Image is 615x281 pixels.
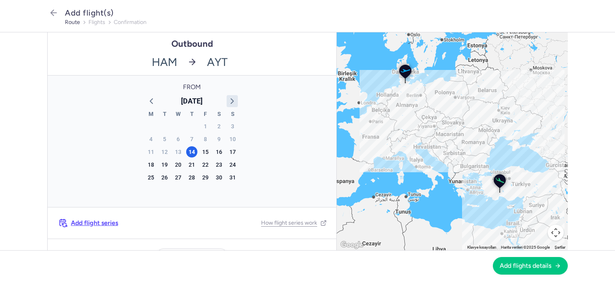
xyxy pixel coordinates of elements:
div: Friday, Aug 22, 2025 [200,159,211,170]
div: Saturday, Aug 9, 2025 [213,134,225,145]
button: route [65,19,80,26]
div: T [158,110,171,120]
div: Saturday, Aug 30, 2025 [213,172,225,183]
a: Şartlar [555,245,565,249]
div: Tuesday, Aug 19, 2025 [159,159,170,170]
div: Sunday, Aug 31, 2025 [227,172,238,183]
div: Wednesday, Aug 6, 2025 [173,134,184,145]
div: Thursday, Aug 21, 2025 [186,159,197,170]
div: Saturday, Aug 2, 2025 [213,121,225,132]
div: W [171,110,185,120]
div: Tuesday, Aug 12, 2025 [159,146,170,157]
div: Friday, Aug 8, 2025 [200,134,211,145]
span: AYT [202,49,337,75]
button: Add flight series [57,217,120,229]
div: Sunday, Aug 10, 2025 [227,134,238,145]
button: Add flights details [493,257,568,275]
button: Klavye kısayolları [467,245,496,250]
div: T [185,110,199,120]
button: Harita kamerası kontrolleri [548,225,564,241]
div: Thursday, Aug 7, 2025 [186,134,197,145]
h1: Outbound [171,39,213,49]
a: Bu bölgeyi Google Haritalar'da açın (yeni pencerede açılır) [339,242,365,247]
div: Friday, Aug 1, 2025 [200,121,211,132]
span: Harita verileri ©2025 Google [501,245,550,249]
div: Saturday, Aug 16, 2025 [213,146,225,157]
div: Sunday, Aug 24, 2025 [227,159,238,170]
span: Add flights details [500,262,551,269]
div: S [212,110,226,120]
div: Thursday, Aug 28, 2025 [186,172,197,183]
div: Friday, Aug 29, 2025 [200,172,211,183]
div: S [226,110,239,120]
div: Monday, Aug 18, 2025 [145,159,157,170]
div: M [144,110,158,120]
button: confirmation [114,19,147,26]
div: Tuesday, Aug 26, 2025 [159,172,170,183]
div: Monday, Aug 25, 2025 [145,172,157,183]
button: flights [88,19,105,26]
button: Add return flights [155,249,229,266]
div: Monday, Aug 4, 2025 [145,134,157,145]
div: Wednesday, Aug 27, 2025 [173,172,184,183]
div: Monday, Aug 11, 2025 [145,146,157,157]
span: Add flight series [71,219,118,227]
img: Google [339,240,365,250]
div: Saturday, Aug 23, 2025 [213,159,225,170]
div: Wednesday, Aug 20, 2025 [173,159,184,170]
div: Tuesday, Aug 5, 2025 [159,134,170,145]
div: Thursday, Aug 14, 2025 [186,146,197,157]
span: From [142,84,242,91]
span: [DATE] [181,95,203,107]
div: Sunday, Aug 3, 2025 [227,121,238,132]
div: Friday, Aug 15, 2025 [200,146,211,157]
button: [DATE] [178,95,206,107]
span: HAM [48,49,182,75]
div: F [199,110,212,120]
span: Add flight(s) [65,8,114,18]
a: How flight series work [261,220,327,226]
div: Sunday, Aug 17, 2025 [227,146,238,157]
div: Wednesday, Aug 13, 2025 [173,146,184,157]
